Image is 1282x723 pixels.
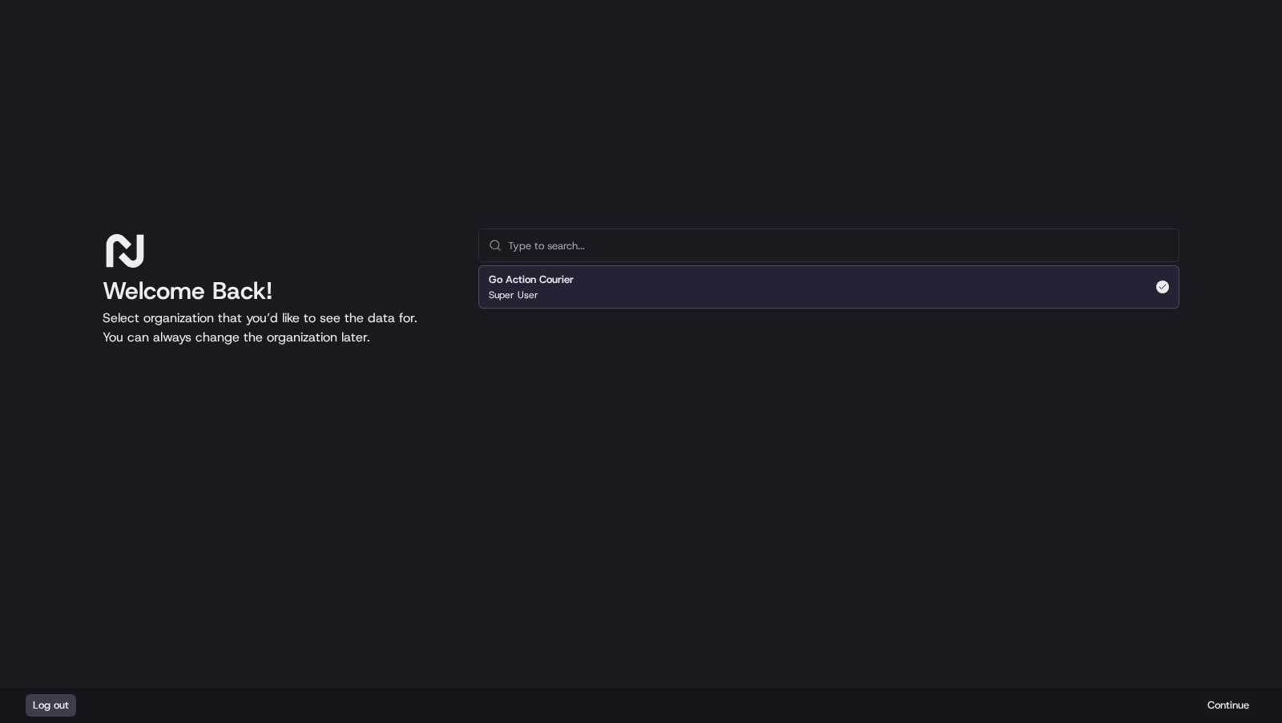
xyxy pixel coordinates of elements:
[103,277,453,305] h1: Welcome Back!
[103,309,453,347] p: Select organization that you’d like to see the data for. You can always change the organization l...
[489,289,538,301] p: Super User
[26,694,76,717] button: Log out
[1200,694,1256,717] button: Continue
[478,262,1179,312] div: Suggestions
[489,273,574,287] h2: Go Action Courier
[508,229,1169,261] input: Type to search...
